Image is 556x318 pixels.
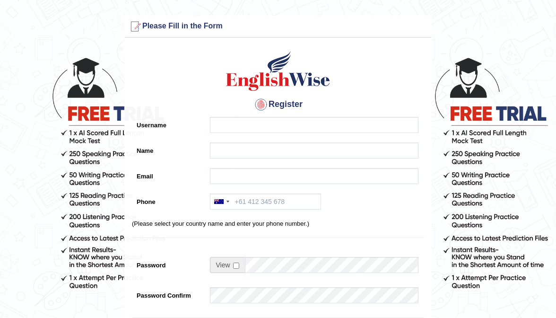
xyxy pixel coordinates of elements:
[224,50,332,92] img: Logo of English Wise create a new account for intelligent practice with AI
[132,219,424,228] p: (Please select your country name and enter your phone number.)
[233,263,239,269] input: Show/Hide Password
[210,194,232,209] div: Australia: +61
[132,287,205,300] label: Password Confirm
[132,117,205,130] label: Username
[132,194,205,206] label: Phone
[132,168,205,181] label: Email
[127,19,429,34] h3: Please Fill in the Form
[132,142,205,155] label: Name
[210,194,321,210] input: +61 412 345 678
[132,97,424,112] h4: Register
[132,257,205,270] label: Password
